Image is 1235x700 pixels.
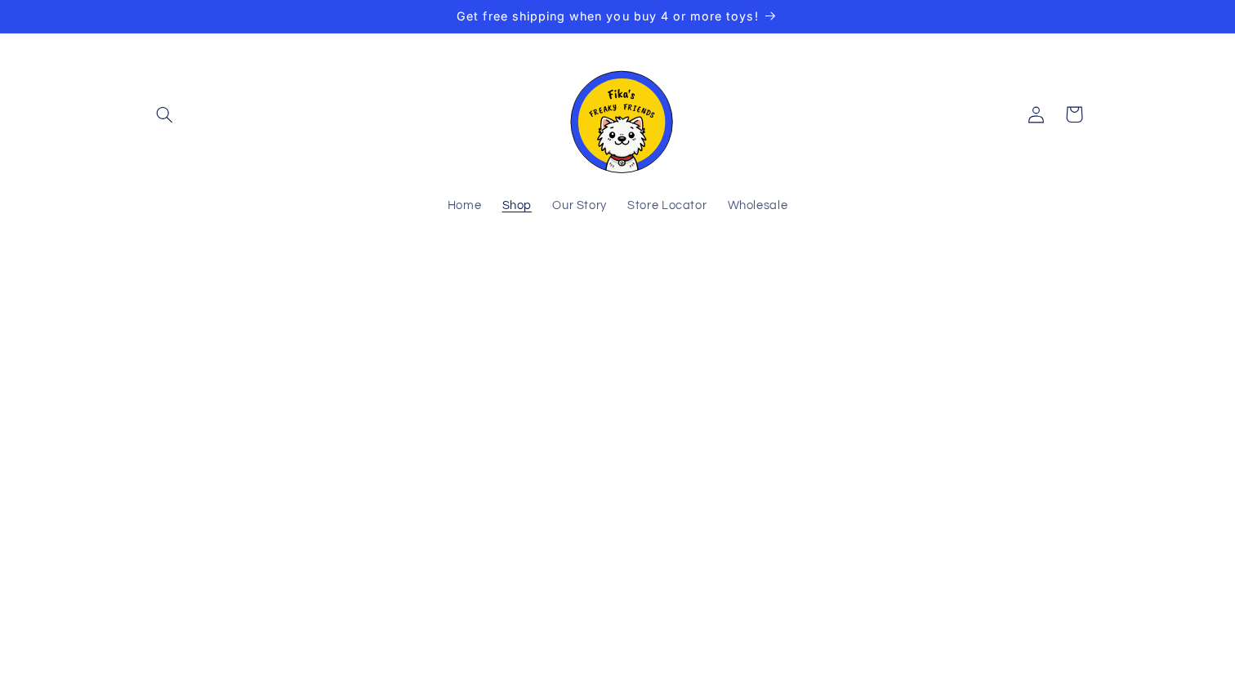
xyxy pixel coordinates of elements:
[728,198,788,214] span: Wholesale
[560,56,675,173] img: Fika's Freaky Friends
[552,198,607,214] span: Our Story
[617,189,717,225] a: Store Locator
[437,189,492,225] a: Home
[542,189,617,225] a: Our Story
[502,198,533,214] span: Shop
[717,189,798,225] a: Wholesale
[554,50,681,180] a: Fika's Freaky Friends
[492,189,542,225] a: Shop
[627,198,707,214] span: Store Locator
[448,198,482,214] span: Home
[146,96,184,133] summary: Search
[457,9,758,23] span: Get free shipping when you buy 4 or more toys!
